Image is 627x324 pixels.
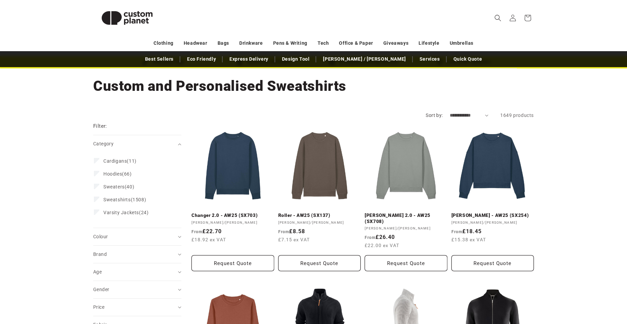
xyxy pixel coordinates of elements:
[365,212,447,224] a: [PERSON_NAME] 2.0 - AW25 (SX708)
[500,113,534,118] span: 1649 products
[450,37,473,49] a: Umbrellas
[278,212,361,219] a: Roller - AW25 (SX137)
[490,11,505,25] summary: Search
[93,281,181,298] summary: Gender (0 selected)
[451,255,534,271] : Request Quote
[103,184,134,190] span: (40)
[426,113,443,118] label: Sort by:
[239,37,263,49] a: Drinkware
[93,141,114,146] span: Category
[103,197,131,202] span: Sweatshirts
[184,53,219,65] a: Eco Friendly
[103,158,127,164] span: Cardigans
[279,53,313,65] a: Design Tool
[93,122,107,130] h2: Filter:
[154,37,174,49] a: Clothing
[318,37,329,49] a: Tech
[103,171,122,177] span: Hoodies
[383,37,408,49] a: Giveaways
[93,269,102,275] span: Age
[103,197,146,203] span: (1508)
[142,53,177,65] a: Best Sellers
[103,171,132,177] span: (66)
[320,53,409,65] a: [PERSON_NAME] / [PERSON_NAME]
[191,212,274,219] a: Changer 2.0 - AW25 (SX703)
[103,209,148,216] span: (24)
[514,251,627,324] iframe: Chat Widget
[93,234,108,239] span: Colour
[103,210,139,215] span: Varsity Jackets
[419,37,439,49] a: Lifestyle
[278,255,361,271] button: Request Quote
[191,255,274,271] button: Request Quote
[93,246,181,263] summary: Brand (0 selected)
[218,37,229,49] a: Bags
[103,184,125,189] span: Sweaters
[103,158,137,164] span: (11)
[93,228,181,245] summary: Colour (0 selected)
[226,53,272,65] a: Express Delivery
[451,212,534,219] a: [PERSON_NAME] - AW25 (SX254)
[339,37,373,49] a: Office & Paper
[93,299,181,316] summary: Price
[273,37,307,49] a: Pens & Writing
[184,37,207,49] a: Headwear
[365,255,447,271] button: Request Quote
[93,263,181,281] summary: Age (0 selected)
[93,287,109,292] span: Gender
[93,77,534,95] h1: Custom and Personalised Sweatshirts
[93,304,104,310] span: Price
[93,135,181,153] summary: Category (0 selected)
[416,53,443,65] a: Services
[93,251,107,257] span: Brand
[93,3,161,33] img: Custom Planet
[450,53,486,65] a: Quick Quote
